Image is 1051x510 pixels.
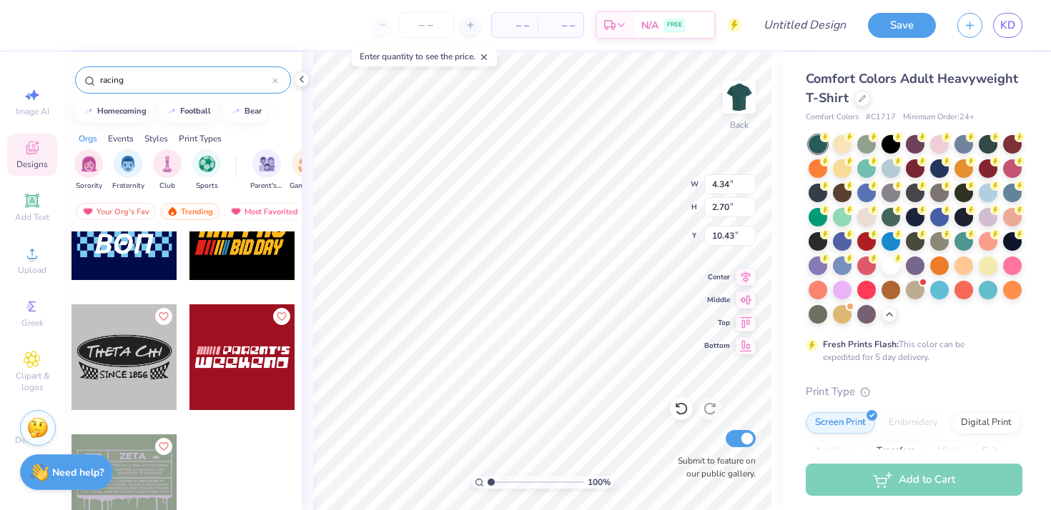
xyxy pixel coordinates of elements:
[81,156,97,172] img: Sorority Image
[823,338,999,364] div: This color can be expedited for 5 day delivery.
[500,18,529,33] span: – –
[108,132,134,145] div: Events
[903,111,974,124] span: Minimum Order: 24 +
[76,203,156,220] div: Your Org's Fav
[806,111,859,124] span: Comfort Colors
[83,107,94,116] img: trend_line.gif
[879,412,947,434] div: Embroidery
[144,132,168,145] div: Styles
[222,101,268,122] button: bear
[153,149,182,191] div: filter for Club
[153,149,182,191] button: filter button
[823,339,899,350] strong: Fresh Prints Flash:
[97,107,147,115] div: homecoming
[352,46,497,66] div: Enter quantity to see the price.
[588,476,611,489] span: 100 %
[7,370,57,393] span: Clipart & logos
[192,149,221,191] div: filter for Sports
[74,149,103,191] button: filter button
[199,156,215,172] img: Sports Image
[15,434,49,446] span: Decorate
[929,441,969,462] div: Vinyl
[290,149,322,191] div: filter for Game Day
[290,149,322,191] button: filter button
[973,441,1007,462] div: Foil
[52,466,104,479] strong: Need help?
[120,156,136,172] img: Fraternity Image
[806,384,1022,400] div: Print Type
[806,441,863,462] div: Applique
[21,317,44,329] span: Greek
[250,149,283,191] div: filter for Parent's Weekend
[704,295,730,305] span: Middle
[112,149,144,191] div: filter for Fraternity
[398,12,454,38] input: – –
[192,149,221,191] button: filter button
[298,156,315,172] img: Game Day Image
[993,13,1022,38] a: KD
[167,206,178,216] img: trending.gif
[273,308,290,325] button: Like
[75,101,153,122] button: homecoming
[752,11,857,39] input: Untitled Design
[730,119,749,131] div: Back
[76,181,102,191] span: Sorority
[806,412,875,434] div: Screen Print
[112,149,144,191] button: filter button
[166,107,177,116] img: trend_line.gif
[952,412,1021,434] div: Digital Print
[230,107,242,116] img: trend_line.gif
[667,20,682,30] span: FREE
[725,83,754,111] img: Back
[180,107,211,115] div: football
[704,341,730,351] span: Bottom
[867,441,924,462] div: Transfers
[868,13,936,38] button: Save
[259,156,275,172] img: Parent's Weekend Image
[250,149,283,191] button: filter button
[1000,17,1015,34] span: KD
[806,70,1018,106] span: Comfort Colors Adult Heavyweight T-Shirt
[18,264,46,276] span: Upload
[159,156,175,172] img: Club Image
[196,181,218,191] span: Sports
[230,206,242,216] img: most_fav.gif
[245,107,262,115] div: bear
[99,73,272,87] input: Try "Alpha"
[16,106,49,117] span: Image AI
[704,272,730,282] span: Center
[224,203,305,220] div: Most Favorited
[15,211,49,223] span: Add Text
[179,132,222,145] div: Print Types
[155,308,172,325] button: Like
[290,181,322,191] span: Game Day
[641,18,658,33] span: N/A
[82,206,94,216] img: most_fav.gif
[158,101,217,122] button: football
[866,111,896,124] span: # C1717
[155,438,172,455] button: Like
[16,159,48,170] span: Designs
[159,181,175,191] span: Club
[250,181,283,191] span: Parent's Weekend
[704,318,730,328] span: Top
[546,18,575,33] span: – –
[74,149,103,191] div: filter for Sorority
[79,132,97,145] div: Orgs
[112,181,144,191] span: Fraternity
[670,454,756,480] label: Submit to feature on our public gallery.
[160,203,219,220] div: Trending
